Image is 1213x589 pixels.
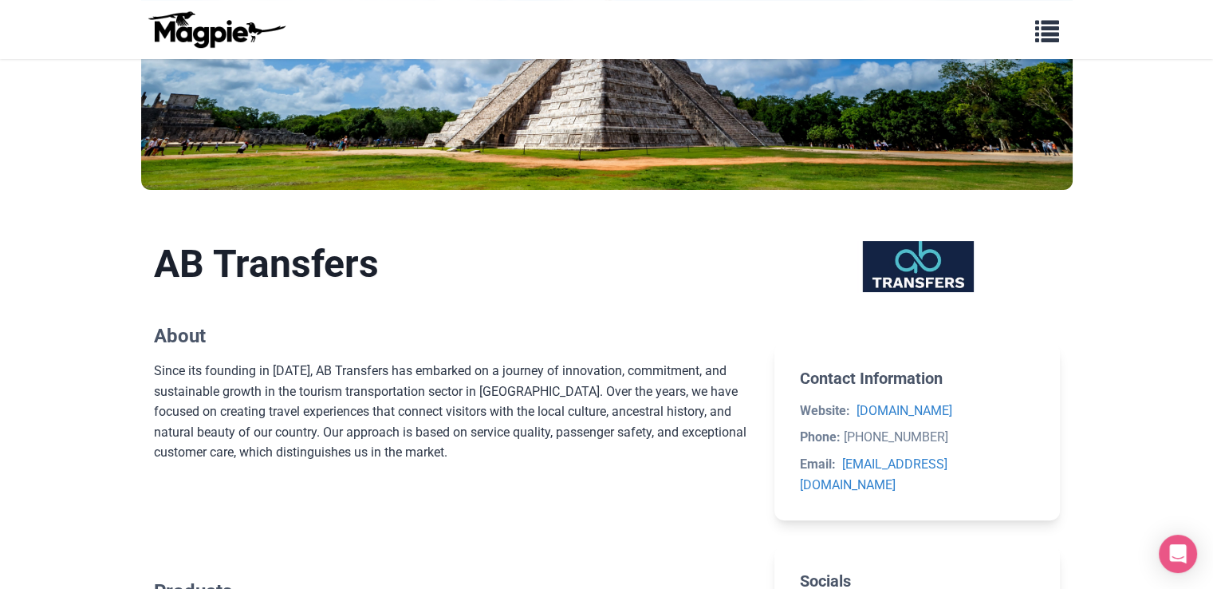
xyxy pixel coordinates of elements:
[144,10,288,49] img: logo-ab69f6fb50320c5b225c76a69d11143b.png
[800,429,841,445] strong: Phone:
[800,403,850,418] strong: Website:
[154,361,750,504] div: Since its founding in [DATE], AB Transfers has embarked on a journey of innovation, commitment, a...
[154,325,750,348] h2: About
[800,427,1034,448] li: [PHONE_NUMBER]
[800,369,1034,388] h2: Contact Information
[800,457,947,492] a: [EMAIL_ADDRESS][DOMAIN_NAME]
[800,457,836,472] strong: Email:
[154,241,750,287] h1: AB Transfers
[857,403,952,418] a: [DOMAIN_NAME]
[841,241,994,292] img: AB Transfers logo
[1159,535,1197,573] div: Open Intercom Messenger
